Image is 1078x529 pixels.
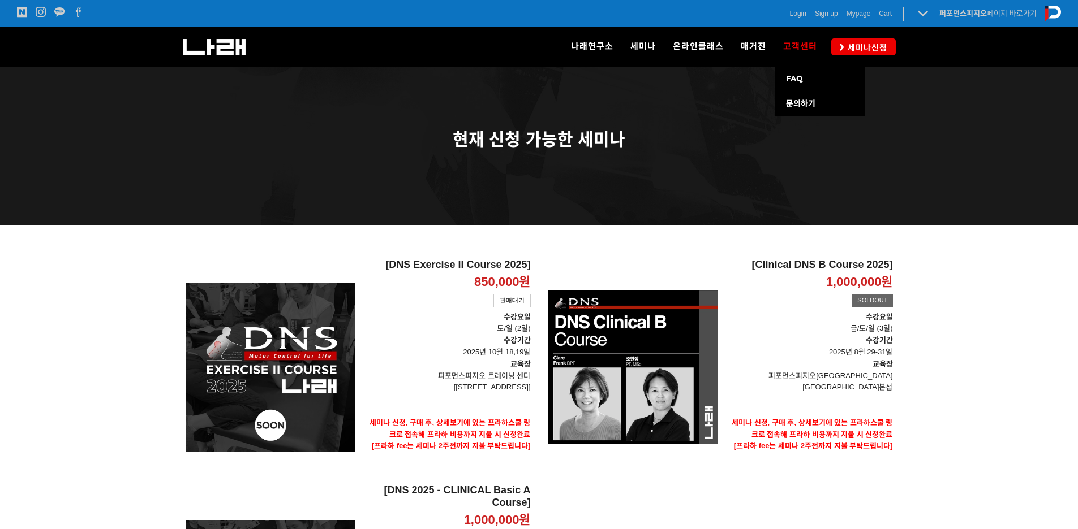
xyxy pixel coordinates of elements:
[783,41,817,51] span: 고객센터
[726,259,893,271] h2: [Clinical DNS B Course 2025]
[464,512,531,528] p: 1,000,000원
[664,27,732,67] a: 온라인클래스
[844,42,887,53] span: 세미나신청
[726,335,893,358] p: 2025년 8월 29-31일
[866,313,893,321] strong: 수강요일
[866,336,893,344] strong: 수강기간
[453,130,625,149] span: 현재 신청 가능한 세미나
[741,41,766,51] span: 매거진
[474,274,531,290] p: 850,000원
[726,370,893,394] p: 퍼포먼스피지오[GEOGRAPHIC_DATA] [GEOGRAPHIC_DATA]본점
[734,441,893,450] span: [프라하 fee는 세미나 2주전까지 지불 부탁드립니다]
[364,370,531,382] p: 퍼포먼스피지오 트레이닝 센터
[364,259,531,271] h2: [DNS Exercise II Course 2025]
[364,484,531,509] h2: [DNS 2025 - CLINICAL Basic A Course]
[852,294,892,307] div: SOLDOUT
[786,74,803,84] span: FAQ
[732,27,775,67] a: 매거진
[775,27,826,67] a: 고객센터
[786,99,815,109] span: 문의하기
[372,441,531,450] span: [프라하 fee는 세미나 2주전까지 지불 부탁드립니다]
[493,294,531,307] div: 판매대기
[775,67,865,92] a: FAQ
[847,8,871,19] a: Mypage
[790,8,806,19] a: Login
[726,323,893,335] p: 금/토/일 (3일)
[831,38,896,55] a: 세미나신청
[364,381,531,393] p: [[STREET_ADDRESS]]
[622,27,664,67] a: 세미나
[364,259,531,475] a: [DNS Exercise II Course 2025] 850,000원 판매대기 수강요일토/일 (2일)수강기간 2025년 10월 18,19일교육장퍼포먼스피지오 트레이닝 센터[[...
[726,259,893,475] a: [Clinical DNS B Course 2025] 1,000,000원 SOLDOUT 수강요일금/토/일 (3일)수강기간 2025년 8월 29-31일교육장퍼포먼스피지오[GEOG...
[364,335,531,358] p: 2025년 10월 18,19일
[630,41,656,51] span: 세미나
[732,418,893,439] strong: 세미나 신청, 구매 후, 상세보기에 있는 프라하스쿨 링크로 접속해 프라하 비용까지 지불 시 신청완료
[370,418,531,439] strong: 세미나 신청, 구매 후, 상세보기에 있는 프라하스쿨 링크로 접속해 프라하 비용까지 지불 시 신청완료
[873,359,893,368] strong: 교육장
[939,9,1037,18] a: 퍼포먼스피지오페이지 바로가기
[673,41,724,51] span: 온라인클래스
[504,313,531,321] strong: 수강요일
[510,359,531,368] strong: 교육장
[939,9,987,18] strong: 퍼포먼스피지오
[562,27,622,67] a: 나래연구소
[504,336,531,344] strong: 수강기간
[571,41,613,51] span: 나래연구소
[364,311,531,335] p: 토/일 (2일)
[775,92,865,116] a: 문의하기
[879,8,892,19] a: Cart
[815,8,838,19] a: Sign up
[826,274,893,290] p: 1,000,000원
